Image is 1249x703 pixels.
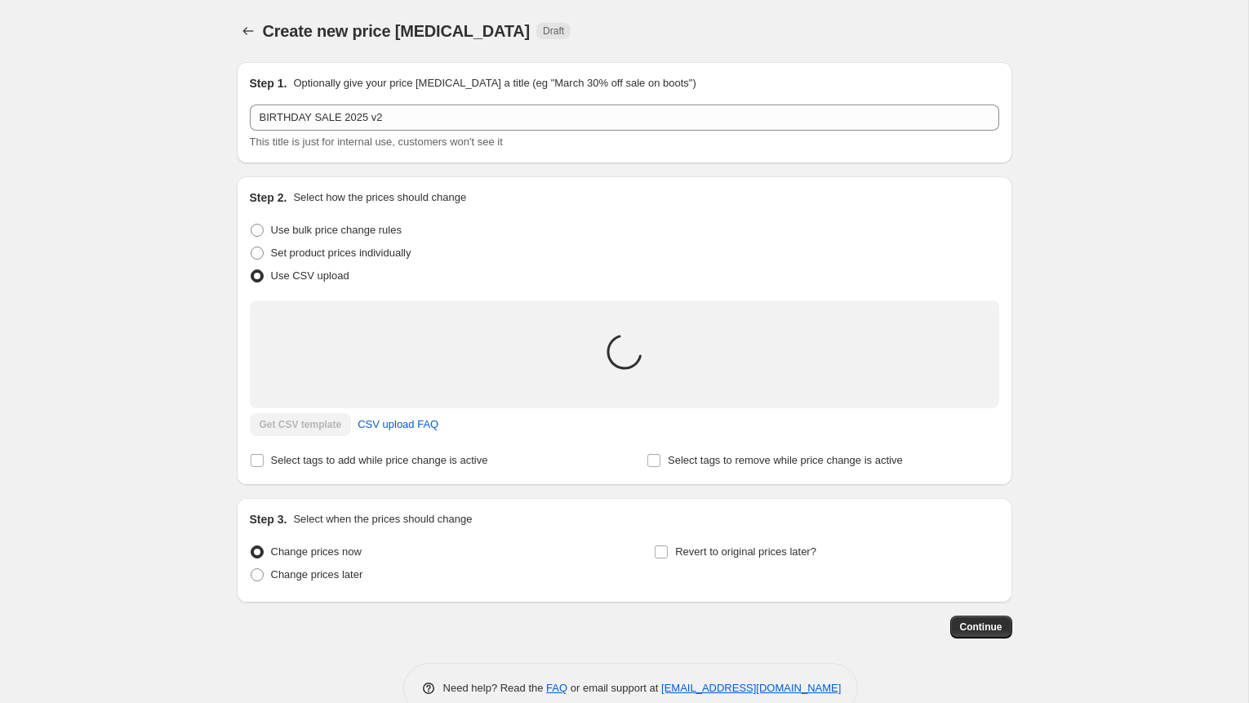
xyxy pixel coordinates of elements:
a: FAQ [546,682,567,694]
span: Set product prices individually [271,247,411,259]
p: Select when the prices should change [293,511,472,527]
span: Select tags to add while price change is active [271,454,488,466]
p: Select how the prices should change [293,189,466,206]
span: Change prices now [271,545,362,558]
input: 30% off holiday sale [250,105,999,131]
a: [EMAIL_ADDRESS][DOMAIN_NAME] [661,682,841,694]
span: Continue [960,621,1002,634]
span: Create new price [MEDICAL_DATA] [263,22,531,40]
span: Draft [543,24,564,38]
button: Continue [950,616,1012,638]
span: Use bulk price change rules [271,224,402,236]
span: Change prices later [271,568,363,581]
a: CSV upload FAQ [348,412,448,438]
span: or email support at [567,682,661,694]
span: Revert to original prices later? [675,545,816,558]
h2: Step 1. [250,75,287,91]
p: Optionally give your price [MEDICAL_DATA] a title (eg "March 30% off sale on boots") [293,75,696,91]
span: This title is just for internal use, customers won't see it [250,136,503,148]
span: Select tags to remove while price change is active [668,454,903,466]
span: CSV upload FAQ [358,416,438,433]
h2: Step 3. [250,511,287,527]
h2: Step 2. [250,189,287,206]
span: Use CSV upload [271,269,349,282]
button: Price change jobs [237,20,260,42]
span: Need help? Read the [443,682,547,694]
